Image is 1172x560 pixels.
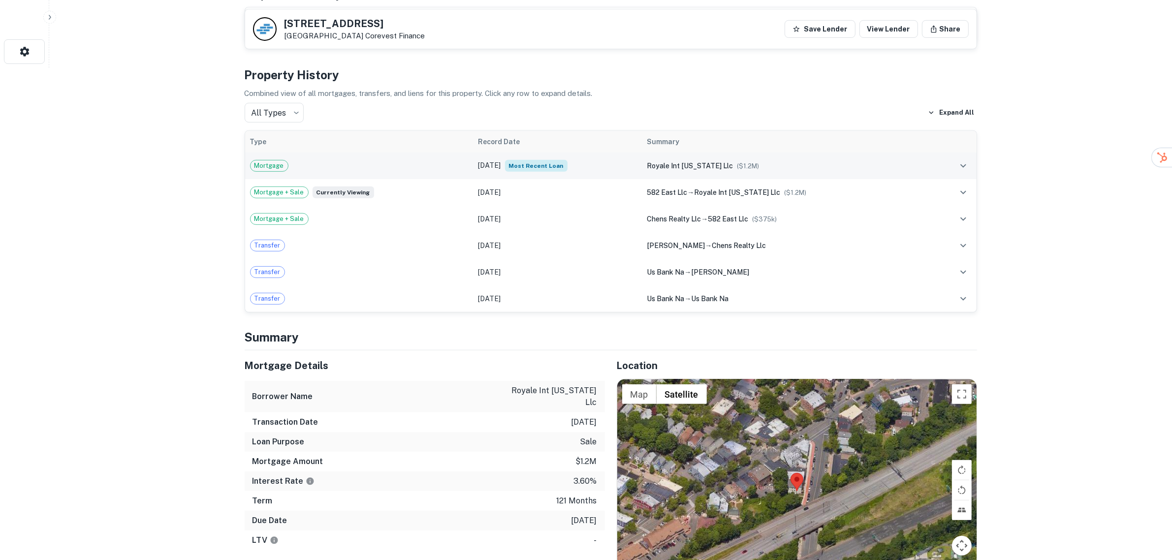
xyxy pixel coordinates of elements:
[737,162,759,170] span: ($ 1.2M )
[952,536,972,556] button: Map camera controls
[657,384,707,404] button: Show satellite imagery
[251,241,285,250] span: Transfer
[647,293,926,304] div: →
[642,131,931,153] th: Summary
[1123,481,1172,529] iframe: Chat Widget
[955,157,972,174] button: expand row
[952,500,972,520] button: Tilt map
[955,237,972,254] button: expand row
[785,20,855,38] button: Save Lender
[647,295,684,303] span: us bank na
[576,456,597,467] p: $1.2m
[574,475,597,487] p: 3.60%
[251,161,288,171] span: Mortgage
[245,66,977,84] h4: Property History
[691,295,729,303] span: us bank na
[955,290,972,307] button: expand row
[253,436,305,448] h6: Loan Purpose
[647,214,926,224] div: →
[647,242,705,249] span: [PERSON_NAME]
[647,187,926,198] div: →
[691,268,749,276] span: [PERSON_NAME]
[580,436,597,448] p: sale
[251,294,285,304] span: Transfer
[474,206,642,232] td: [DATE]
[474,259,642,285] td: [DATE]
[306,477,315,486] svg: The interest rates displayed on the website are for informational purposes only and may be report...
[474,179,642,206] td: [DATE]
[955,184,972,201] button: expand row
[245,88,977,99] p: Combined view of all mortgages, transfers, and liens for this property. Click any row to expand d...
[647,215,701,223] span: chens realty llc
[617,358,977,373] h5: Location
[366,31,425,40] a: Corevest Finance
[508,385,597,408] p: royale int [US_STATE] llc
[251,214,308,224] span: Mortgage + Sale
[859,20,918,38] a: View Lender
[571,515,597,527] p: [DATE]
[245,131,474,153] th: Type
[253,515,287,527] h6: Due Date
[245,328,977,346] h4: Summary
[253,495,273,507] h6: Term
[925,105,977,120] button: Expand All
[285,31,425,40] p: [GEOGRAPHIC_DATA]
[952,480,972,500] button: Rotate map counterclockwise
[285,19,425,29] h5: [STREET_ADDRESS]
[752,216,777,223] span: ($ 375k )
[955,211,972,227] button: expand row
[647,188,687,196] span: 582 east llc
[694,188,780,196] span: royale int [US_STATE] llc
[952,460,972,480] button: Rotate map clockwise
[622,384,657,404] button: Show street map
[474,131,642,153] th: Record Date
[474,153,642,179] td: [DATE]
[571,416,597,428] p: [DATE]
[251,267,285,277] span: Transfer
[253,416,318,428] h6: Transaction Date
[474,285,642,312] td: [DATE]
[251,187,308,197] span: Mortgage + Sale
[253,534,279,546] h6: LTV
[474,232,642,259] td: [DATE]
[647,268,684,276] span: us bank na
[557,495,597,507] p: 121 months
[245,358,605,373] h5: Mortgage Details
[647,240,926,251] div: →
[647,267,926,278] div: →
[784,189,806,196] span: ($ 1.2M )
[245,103,304,123] div: All Types
[253,456,323,467] h6: Mortgage Amount
[313,187,374,198] span: Currently viewing
[922,20,969,38] button: Share
[594,534,597,546] p: -
[647,162,733,170] span: royale int [US_STATE] llc
[708,215,748,223] span: 582 east llc
[253,391,313,403] h6: Borrower Name
[952,384,972,404] button: Toggle fullscreen view
[505,160,568,172] span: Most Recent Loan
[712,242,766,249] span: chens realty llc
[955,264,972,280] button: expand row
[270,536,279,545] svg: LTVs displayed on the website are for informational purposes only and may be reported incorrectly...
[253,475,315,487] h6: Interest Rate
